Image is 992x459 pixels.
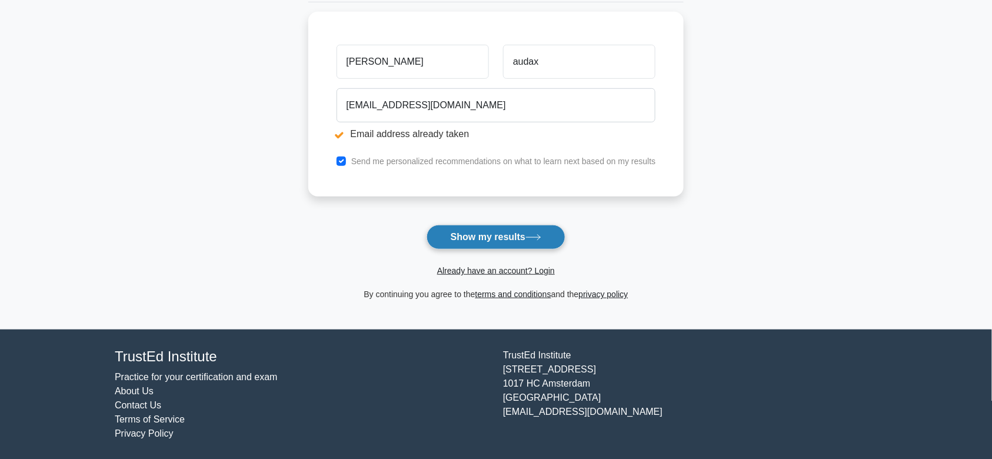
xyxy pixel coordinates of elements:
[115,348,489,365] h4: TrustEd Institute
[115,414,185,424] a: Terms of Service
[437,266,555,275] a: Already have an account? Login
[337,127,656,141] li: Email address already taken
[579,290,628,299] a: privacy policy
[115,400,161,410] a: Contact Us
[337,88,656,122] input: Email
[503,45,655,79] input: Last name
[337,45,489,79] input: First name
[427,225,565,250] button: Show my results
[301,287,691,301] div: By continuing you agree to the and the
[115,428,174,438] a: Privacy Policy
[496,348,884,441] div: TrustEd Institute [STREET_ADDRESS] 1017 HC Amsterdam [GEOGRAPHIC_DATA] [EMAIL_ADDRESS][DOMAIN_NAME]
[351,157,656,166] label: Send me personalized recommendations on what to learn next based on my results
[115,372,278,382] a: Practice for your certification and exam
[115,386,154,396] a: About Us
[475,290,551,299] a: terms and conditions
